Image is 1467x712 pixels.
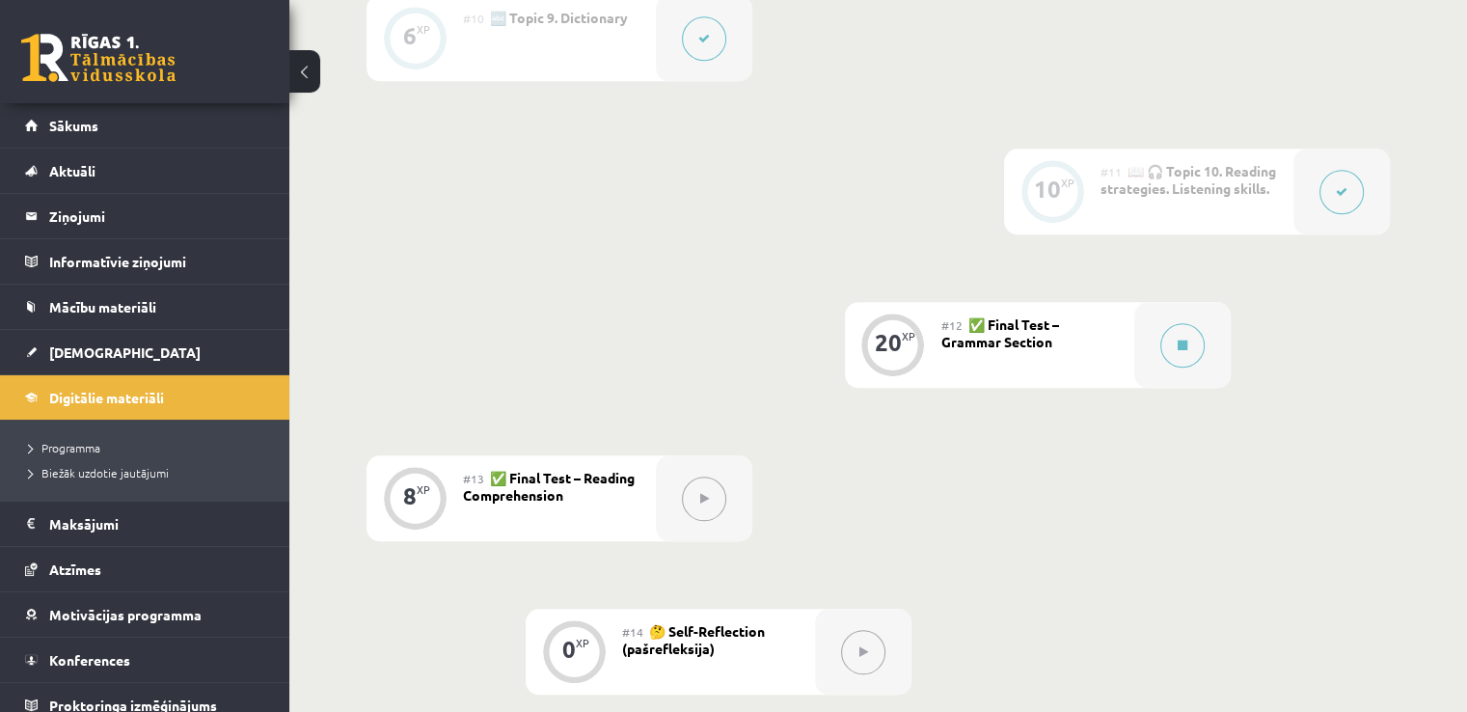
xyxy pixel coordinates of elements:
span: 📖 🎧 Topic 10. Reading strategies. Listening skills. [1100,162,1276,197]
span: 🤔 Self-Reflection (pašrefleksija) [622,622,765,657]
span: #10 [463,11,484,26]
span: Konferences [49,651,130,669]
div: 10 [1034,180,1061,198]
span: Aktuāli [49,162,95,179]
span: Sākums [49,117,98,134]
a: Motivācijas programma [25,592,265,637]
a: Atzīmes [25,547,265,591]
legend: Maksājumi [49,502,265,546]
a: Konferences [25,638,265,682]
div: XP [417,24,430,35]
div: XP [1061,178,1074,188]
a: [DEMOGRAPHIC_DATA] [25,330,265,374]
a: Programma [29,439,270,456]
a: Biežāk uzdotie jautājumi [29,464,270,481]
a: Informatīvie ziņojumi [25,239,265,284]
div: XP [417,484,430,495]
span: 🔤 Topic 9. Dictionary [490,9,628,26]
span: #13 [463,471,484,486]
span: #12 [941,317,963,333]
div: 0 [562,641,576,658]
a: Rīgas 1. Tālmācības vidusskola [21,34,176,82]
legend: Ziņojumi [49,194,265,238]
div: 20 [875,334,902,351]
div: XP [576,638,589,648]
span: Programma [29,440,100,455]
span: Mācību materiāli [49,298,156,315]
span: #14 [622,624,643,640]
a: Aktuāli [25,149,265,193]
span: Atzīmes [49,561,101,578]
span: #11 [1100,164,1122,179]
legend: Informatīvie ziņojumi [49,239,265,284]
span: ✅ Final Test – Grammar Section [941,315,1059,350]
span: ✅ Final Test – Reading Comprehension [463,469,635,504]
span: [DEMOGRAPHIC_DATA] [49,343,201,361]
div: 6 [403,27,417,44]
span: Digitālie materiāli [49,389,164,406]
div: 8 [403,487,417,505]
div: XP [902,331,915,342]
a: Maksājumi [25,502,265,546]
a: Sākums [25,103,265,148]
a: Mācību materiāli [25,285,265,329]
a: Digitālie materiāli [25,375,265,420]
a: Ziņojumi [25,194,265,238]
span: Motivācijas programma [49,606,202,623]
span: Biežāk uzdotie jautājumi [29,465,169,480]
